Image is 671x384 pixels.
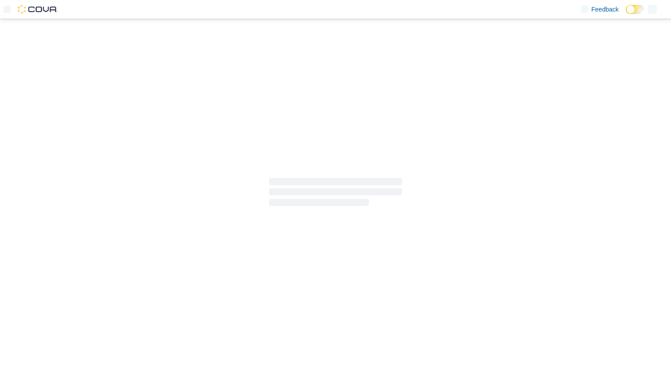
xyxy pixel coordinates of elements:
[577,0,622,18] a: Feedback
[626,5,644,14] input: Dark Mode
[269,180,402,208] span: Loading
[592,5,619,14] span: Feedback
[18,5,58,14] img: Cova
